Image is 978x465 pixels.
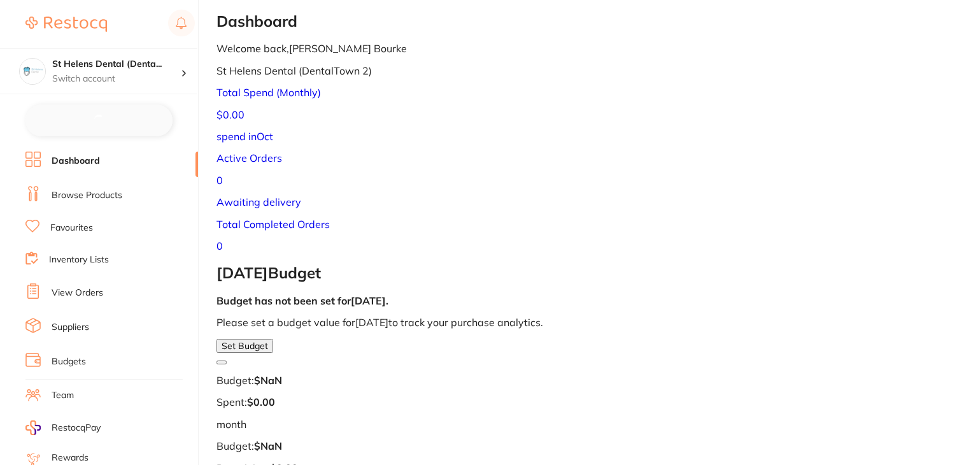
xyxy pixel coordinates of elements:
[52,355,86,368] a: Budgets
[25,10,107,39] a: Restocq Logo
[216,339,273,353] button: Set Budget
[52,189,122,202] a: Browse Products
[216,65,978,76] p: St Helens Dental (DentalTown 2)
[216,375,978,386] p: Budget:
[52,422,101,434] span: RestocqPay
[52,155,100,168] a: Dashboard
[216,196,978,208] p: Awaiting delivery
[216,175,978,186] p: 0
[50,222,93,234] a: Favourites
[254,374,282,387] strong: $NaN
[52,452,89,464] a: Rewards
[216,43,978,54] p: Welcome back, [PERSON_NAME] Bourke
[216,13,978,31] h2: Dashboard
[216,87,978,98] p: Total Spend (Monthly)
[25,420,41,435] img: RestocqPay
[216,152,978,208] a: Active Orders0Awaiting delivery
[247,396,275,408] strong: $0.00
[52,73,181,85] p: Switch account
[25,420,101,435] a: RestocqPay
[216,396,978,408] p: Spent:
[52,389,74,402] a: Team
[216,152,978,164] p: Active Orders
[216,264,978,282] h2: [DATE] Budget
[216,418,978,430] p: month
[254,440,282,452] strong: $NaN
[216,317,978,328] p: Please set a budget value for [DATE] to track your purchase analytics.
[52,321,89,334] a: Suppliers
[52,287,103,299] a: View Orders
[216,440,978,452] p: Budget:
[20,59,45,84] img: St Helens Dental (DentalTown 2)
[216,218,978,230] p: Total Completed Orders
[49,254,109,266] a: Inventory Lists
[25,17,107,32] img: Restocq Logo
[216,294,388,307] strong: Budget has not been set for [DATE] .
[216,109,978,120] p: $0.00
[216,131,978,142] p: spend in Oct
[216,218,978,252] a: Total Completed Orders0
[52,58,181,71] h4: St Helens Dental (DentalTown 2)
[216,87,978,142] a: Total Spend (Monthly)$0.00spend inOct
[216,240,978,252] p: 0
